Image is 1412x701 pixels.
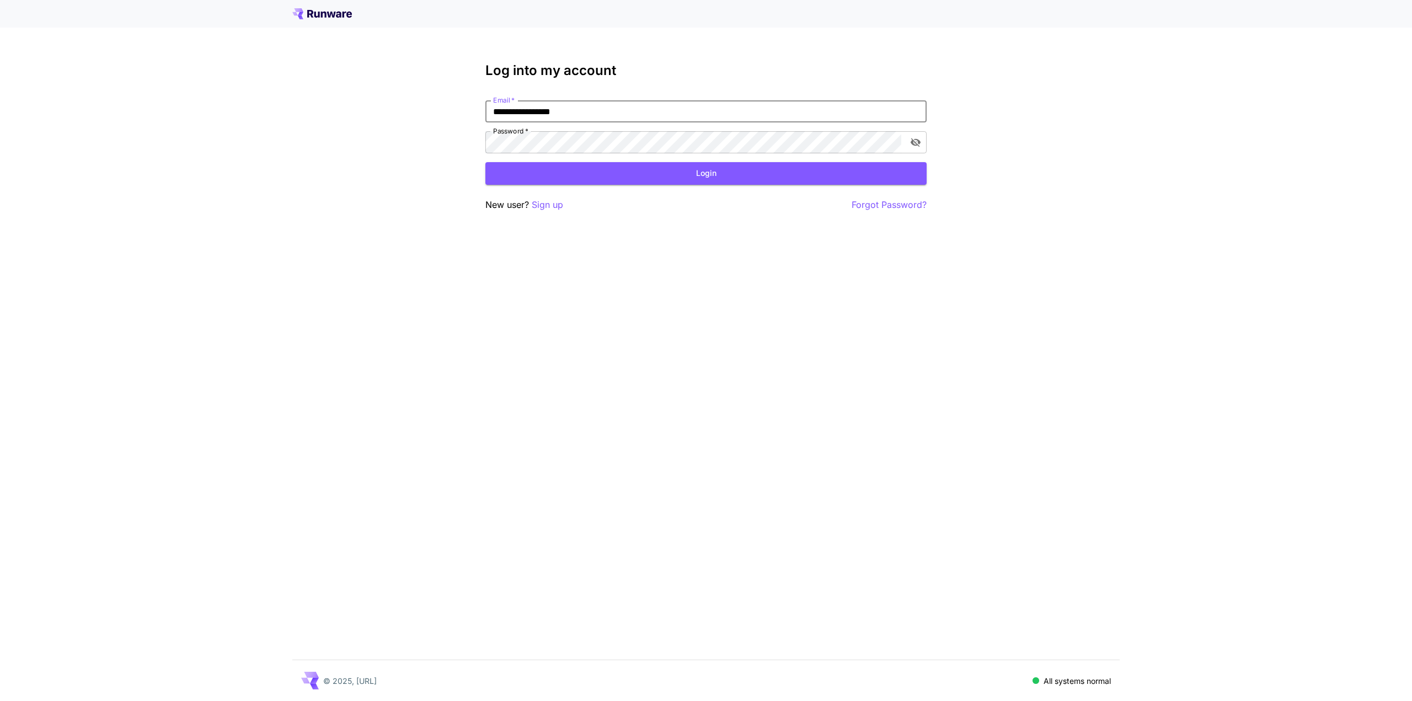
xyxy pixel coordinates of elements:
[1044,675,1111,687] p: All systems normal
[485,198,563,212] p: New user?
[906,132,926,152] button: toggle password visibility
[493,95,515,105] label: Email
[485,63,927,78] h3: Log into my account
[493,126,528,136] label: Password
[532,198,563,212] button: Sign up
[852,198,927,212] button: Forgot Password?
[323,675,377,687] p: © 2025, [URL]
[485,162,927,185] button: Login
